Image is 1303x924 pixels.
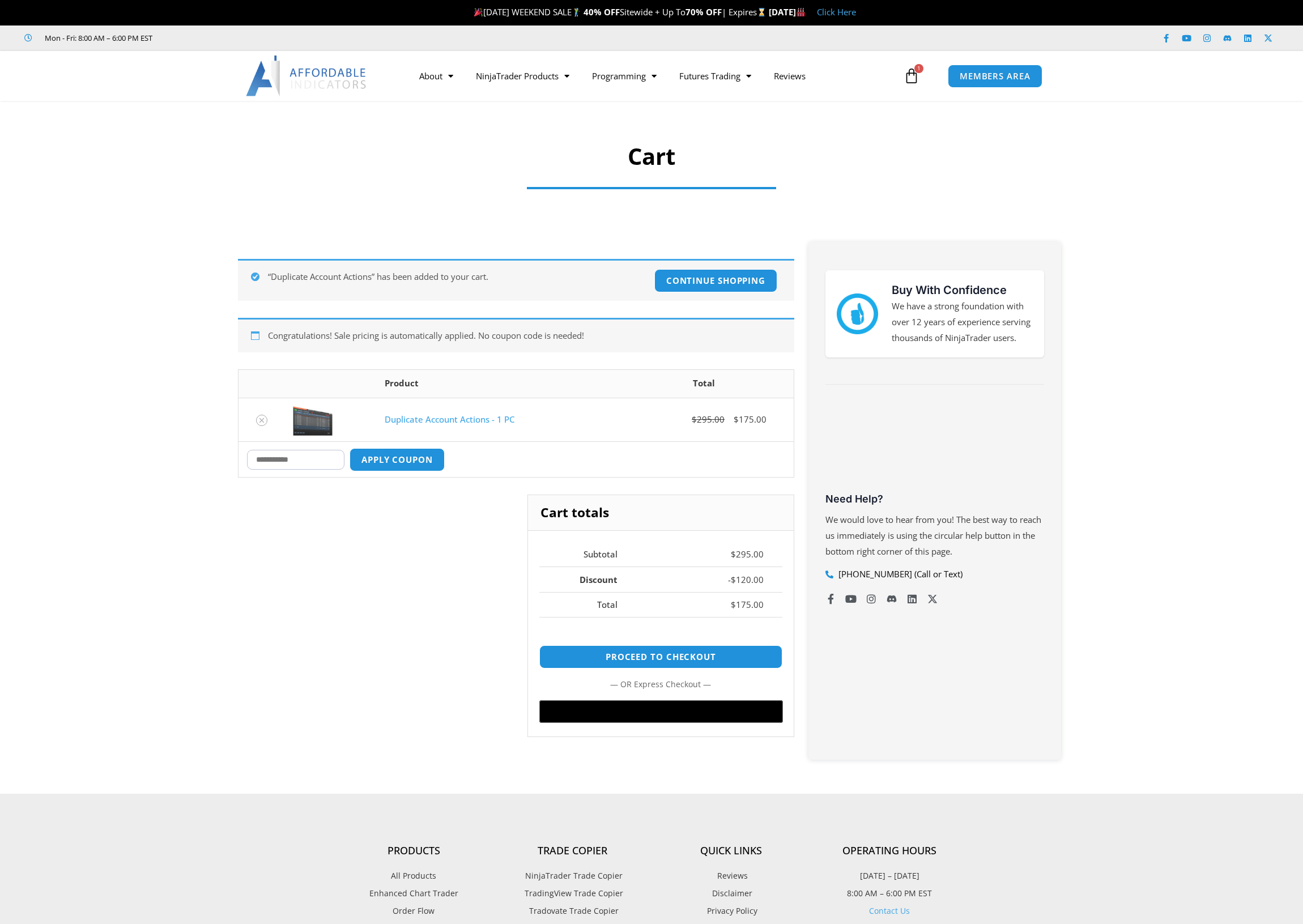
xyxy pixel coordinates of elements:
[734,414,739,425] span: $
[704,904,757,918] span: Privacy Policy
[731,599,736,610] span: $
[350,448,445,471] button: Apply coupon
[692,414,725,425] bdi: 295.00
[651,845,810,857] h4: Quick Links
[731,548,736,560] span: $
[238,318,794,352] div: Congratulations! Sale pricing is automatically applied. No coupon code is needed!
[734,414,767,425] bdi: 175.00
[522,868,623,883] span: NinjaTrader Trade Copier
[731,599,764,610] bdi: 175.00
[539,592,637,618] th: Total
[539,700,782,723] button: Buy with GPay
[334,845,493,857] h4: Products
[474,8,483,16] img: 🎉
[892,299,1033,346] p: We have a strong foundation with over 12 years of experience serving thousands of NinjaTrader users.
[709,886,752,901] span: Disclaimer
[526,904,619,918] span: Tradovate Trade Copier
[825,404,1044,489] iframe: Customer reviews powered by Trustpilot
[797,8,805,16] img: 🏭
[728,574,731,585] span: -
[376,370,614,398] th: Product
[960,72,1031,80] span: MEMBERS AREA
[887,59,936,92] a: 1
[334,886,493,901] a: Enhanced Chart Trader
[757,8,766,16] img: ⌛
[276,140,1027,172] h1: Cart
[651,886,810,901] a: Disclaimer
[731,548,764,560] bdi: 295.00
[369,886,458,901] span: Enhanced Chart Trader
[246,56,368,96] img: LogoAI | Affordable Indicators – NinjaTrader
[493,886,651,901] a: TradingView Trade Copier
[817,6,856,18] a: Click Here
[522,886,623,901] span: TradingView Trade Copier
[731,574,764,585] bdi: 120.00
[493,845,651,857] h4: Trade Copier
[654,269,777,292] a: Continue shopping
[471,6,769,18] span: [DATE] WEEKEND SALE Sitewide + Up To | Expires
[837,293,878,334] img: mark thumbs good 43913 | Affordable Indicators – NinjaTrader
[293,404,333,436] img: Screenshot 2024-08-26 15414455555 | Affordable Indicators – NinjaTrader
[685,6,722,18] strong: 70% OFF
[393,904,435,918] span: Order Flow
[385,414,514,425] a: Duplicate Account Actions - 1 PC
[651,904,810,918] a: Privacy Policy
[763,63,817,89] a: Reviews
[572,8,581,16] img: 🏌️‍♂️
[465,63,581,89] a: NinjaTrader Products
[493,868,651,883] a: NinjaTrader Trade Copier
[810,868,969,883] p: [DATE] – [DATE]
[668,63,763,89] a: Futures Trading
[714,868,748,883] span: Reviews
[692,414,697,425] span: $
[408,63,901,89] nav: Menu
[825,492,1044,505] h3: Need Help?
[948,65,1042,88] a: MEMBERS AREA
[810,845,969,857] h4: Operating Hours
[238,259,794,301] div: “Duplicate Account Actions” has been added to your cart.
[810,886,969,901] p: 8:00 AM – 6:00 PM EST
[528,495,794,530] h2: Cart totals
[731,574,736,585] span: $
[769,6,806,18] strong: [DATE]
[539,677,782,692] p: — or —
[256,415,267,426] a: Remove Duplicate Account Actions - 1 PC from cart
[914,64,923,73] span: 1
[42,31,152,45] span: Mon - Fri: 8:00 AM – 6:00 PM EST
[391,868,436,883] span: All Products
[869,905,910,916] a: Contact Us
[651,868,810,883] a: Reviews
[836,567,963,582] span: [PHONE_NUMBER] (Call or Text)
[584,6,620,18] strong: 40% OFF
[408,63,465,89] a: About
[539,630,782,640] iframe: PayPal Message 1
[334,904,493,918] a: Order Flow
[539,542,637,567] th: Subtotal
[825,514,1041,557] span: We would love to hear from you! The best way to reach us immediately is using the circular help b...
[493,904,651,918] a: Tradovate Trade Copier
[168,32,338,44] iframe: Customer reviews powered by Trustpilot
[539,567,637,592] th: Discount
[539,645,782,668] a: Proceed to checkout
[615,370,794,398] th: Total
[581,63,668,89] a: Programming
[334,868,493,883] a: All Products
[892,282,1033,299] h3: Buy With Confidence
